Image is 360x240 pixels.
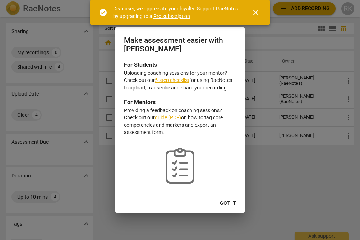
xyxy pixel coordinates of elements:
[214,197,242,210] button: Got it
[153,13,190,19] a: Pro subscription
[220,200,236,207] span: Got it
[124,61,157,68] b: For Students
[124,107,236,136] p: Providing a feedback on coaching sessions? Check out our on how to tag core competencies and mark...
[247,4,264,21] button: Close
[124,99,156,106] b: For Mentors
[99,8,107,17] span: check_circle
[124,36,236,54] h2: Make assessment easier with [PERSON_NAME]
[155,77,189,83] a: 5-step checklist
[155,115,181,120] a: guide (PDF)
[113,5,239,20] div: Dear user, we appreciate your loyalty! Support RaeNotes by upgrading to a
[251,8,260,17] span: close
[124,69,236,92] p: Uploading coaching sessions for your mentor? Check out our for using RaeNotes to upload, transcri...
